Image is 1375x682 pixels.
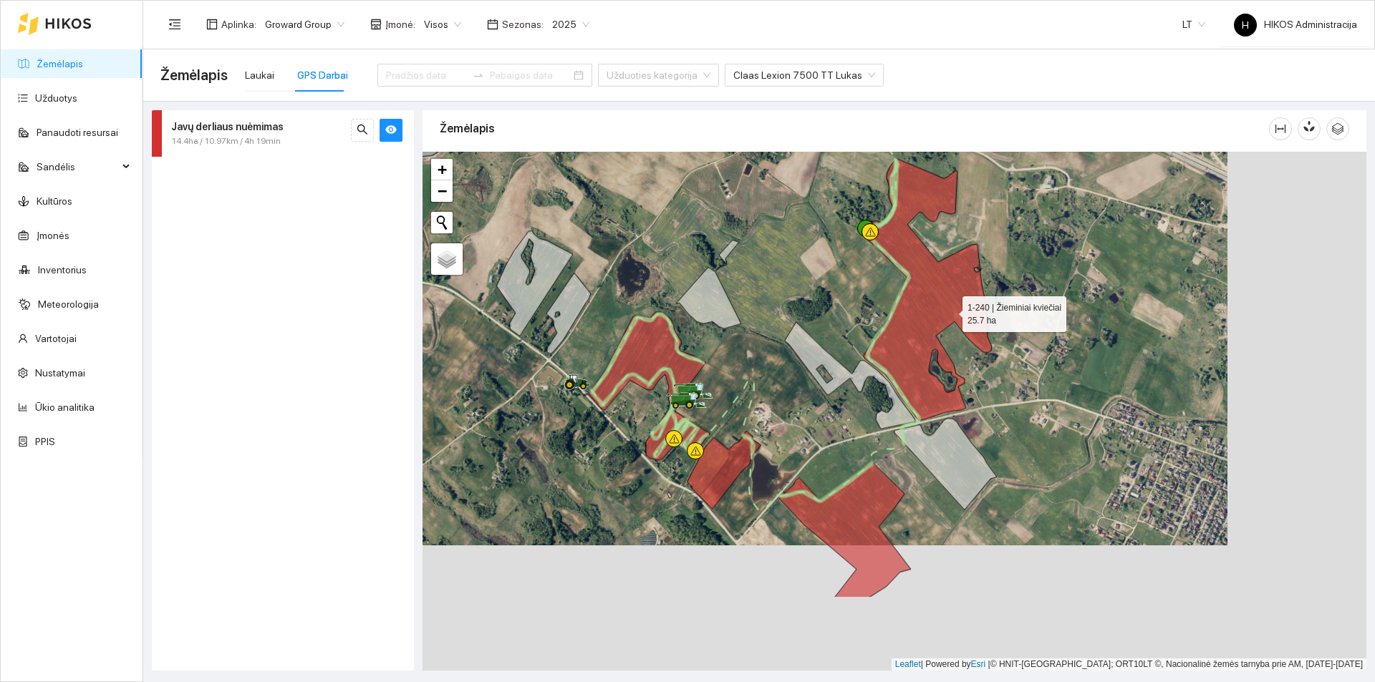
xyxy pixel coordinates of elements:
span: search [357,124,368,137]
span: Žemėlapis [160,64,228,87]
span: 14.4ha / 10.97km / 4h 19min [171,135,281,148]
div: | Powered by © HNIT-[GEOGRAPHIC_DATA]; ORT10LT ©, Nacionalinė žemės tarnyba prie AM, [DATE]-[DATE] [892,658,1366,671]
span: eye [385,124,397,137]
span: LT [1182,14,1205,35]
a: Leaflet [895,659,921,669]
span: − [438,182,447,200]
span: Sandėlis [37,152,118,181]
span: + [438,160,447,178]
a: Žemėlapis [37,58,83,69]
span: to [473,69,484,81]
a: Kultūros [37,195,72,207]
span: Visos [424,14,461,35]
input: Pradžios data [386,67,467,83]
span: 2025 [552,14,589,35]
div: Javų derliaus nuėmimas14.4ha / 10.97km / 4h 19minsearcheye [152,110,414,157]
span: | [988,659,990,669]
a: Įmonės [37,230,69,241]
a: Panaudoti resursai [37,127,118,138]
a: Ūkio analitika [35,401,95,413]
a: Zoom out [431,180,453,202]
button: eye [380,119,402,142]
input: Pabaigos data [490,67,571,83]
span: Įmonė : [385,16,415,32]
a: Vartotojai [35,333,77,344]
span: layout [206,19,218,30]
span: HIKOS Administracija [1234,19,1357,30]
a: Inventorius [38,264,87,276]
a: Esri [971,659,986,669]
button: Initiate a new search [431,212,453,233]
span: column-width [1270,123,1291,135]
a: Layers [431,243,463,275]
span: calendar [487,19,498,30]
span: swap-right [473,69,484,81]
strong: Javų derliaus nuėmimas [171,121,284,132]
a: PPIS [35,436,55,447]
div: Žemėlapis [440,108,1269,149]
a: Užduotys [35,92,77,104]
span: shop [370,19,382,30]
a: Meteorologija [38,298,99,310]
button: column-width [1269,117,1292,140]
span: menu-fold [168,18,181,31]
span: Sezonas : [502,16,544,32]
a: Nustatymai [35,367,85,379]
a: Zoom in [431,159,453,180]
div: Laukai [245,67,274,83]
span: Claas Lexion 7500 TT Lukas [733,64,875,86]
span: Groward Group [265,14,344,35]
button: search [351,119,374,142]
div: GPS Darbai [297,67,348,83]
span: H [1242,14,1249,36]
button: menu-fold [160,10,189,39]
span: Aplinka : [221,16,256,32]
